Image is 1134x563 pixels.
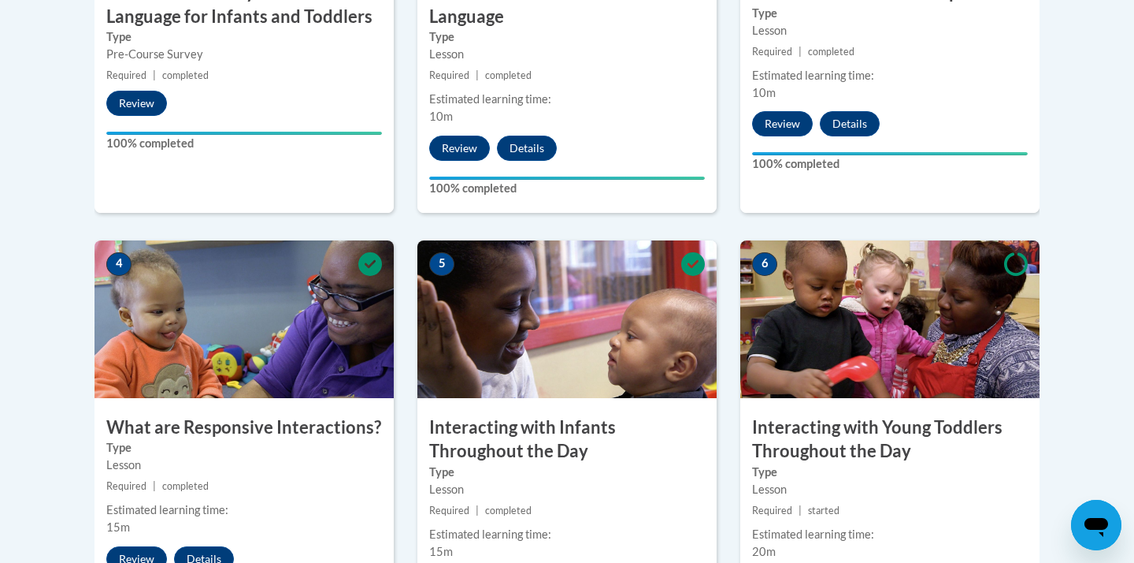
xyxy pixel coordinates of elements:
button: Review [429,136,490,161]
span: 6 [752,252,777,276]
span: completed [162,69,209,81]
div: Lesson [429,46,705,63]
div: Estimated learning time: [752,67,1028,84]
div: Your progress [106,132,382,135]
span: 20m [752,545,776,558]
span: completed [485,505,532,516]
label: Type [752,464,1028,481]
div: Estimated learning time: [752,526,1028,543]
label: 100% completed [429,180,705,197]
span: 15m [106,520,130,534]
h3: What are Responsive Interactions? [94,416,394,440]
img: Course Image [417,240,717,398]
label: Type [429,464,705,481]
span: Required [429,505,469,516]
button: Review [106,91,167,116]
button: Details [497,136,557,161]
span: 10m [752,86,776,99]
div: Estimated learning time: [429,91,705,108]
button: Details [820,111,880,136]
label: 100% completed [106,135,382,152]
label: Type [429,28,705,46]
span: completed [162,480,209,492]
div: Lesson [752,22,1028,39]
span: completed [808,46,854,58]
label: Type [752,5,1028,22]
span: | [799,505,802,516]
label: Type [106,28,382,46]
span: 4 [106,252,132,276]
h3: Interacting with Infants Throughout the Day [417,416,717,464]
span: Required [752,46,792,58]
span: | [476,505,479,516]
span: Required [429,69,469,81]
span: Required [752,505,792,516]
label: Type [106,439,382,457]
div: Your progress [752,152,1028,155]
img: Course Image [740,240,1039,398]
span: | [153,69,156,81]
span: 15m [429,545,453,558]
span: Required [106,480,146,492]
span: 10m [429,110,453,123]
span: Required [106,69,146,81]
div: Estimated learning time: [106,501,382,519]
span: started [808,505,839,516]
h3: Interacting with Young Toddlers Throughout the Day [740,416,1039,464]
div: Lesson [752,481,1028,498]
span: | [476,69,479,81]
div: Lesson [106,457,382,474]
span: | [153,480,156,492]
img: Course Image [94,240,394,398]
label: 100% completed [752,155,1028,173]
div: Estimated learning time: [429,526,705,543]
div: Lesson [429,481,705,498]
button: Review [752,111,813,136]
span: completed [485,69,532,81]
span: | [799,46,802,58]
div: Your progress [429,177,705,180]
div: Pre-Course Survey [106,46,382,63]
iframe: Button to launch messaging window [1071,500,1121,550]
span: 5 [429,252,454,276]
